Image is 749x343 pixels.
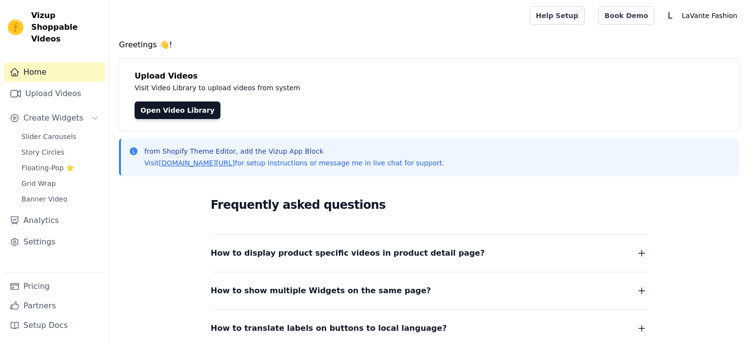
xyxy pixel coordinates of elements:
a: Analytics [4,211,105,230]
a: Partners [4,296,105,316]
a: Grid Wrap [16,177,105,190]
p: from Shopify Theme Editor, add the Vizup App Block [144,146,444,156]
a: [DOMAIN_NAME][URL] [159,159,235,167]
span: Vizup Shoppable Videos [31,10,101,45]
span: Floating-Pop ⭐ [21,163,74,173]
button: Create Widgets [4,108,105,128]
span: Story Circles [21,147,64,157]
span: How to translate labels on buttons to local language? [211,322,447,335]
a: Setup Docs [4,316,105,335]
h2: Frequently asked questions [211,195,648,215]
button: How to display product specific videos in product detail page? [211,246,648,260]
span: How to display product specific videos in product detail page? [211,246,485,260]
a: Pricing [4,277,105,296]
button: How to translate labels on buttons to local language? [211,322,648,335]
a: Help Setup [530,6,585,25]
a: Home [4,62,105,82]
button: How to show multiple Widgets on the same page? [211,284,648,298]
a: Slider Carousels [16,130,105,143]
img: Vizup [8,20,23,35]
a: Settings [4,232,105,252]
span: Create Widgets [23,112,83,124]
a: Book Demo [598,6,654,25]
h4: Upload Videos [135,70,724,82]
span: How to show multiple Widgets on the same page? [211,284,431,298]
a: Story Circles [16,145,105,159]
a: Banner Video [16,192,105,206]
span: Grid Wrap [21,179,56,188]
text: L [668,11,672,20]
a: Floating-Pop ⭐ [16,161,105,175]
span: Banner Video [21,194,67,204]
p: Visit Video Library to upload videos from system [135,82,572,94]
a: Upload Videos [4,84,105,103]
h4: Greetings 👋! [119,39,739,51]
p: Visit for setup instructions or message me in live chat for support. [144,158,444,168]
a: Open Video Library [135,101,220,119]
span: Slider Carousels [21,132,77,141]
button: L LaVante Fashion [662,7,741,24]
p: LaVante Fashion [678,7,741,24]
